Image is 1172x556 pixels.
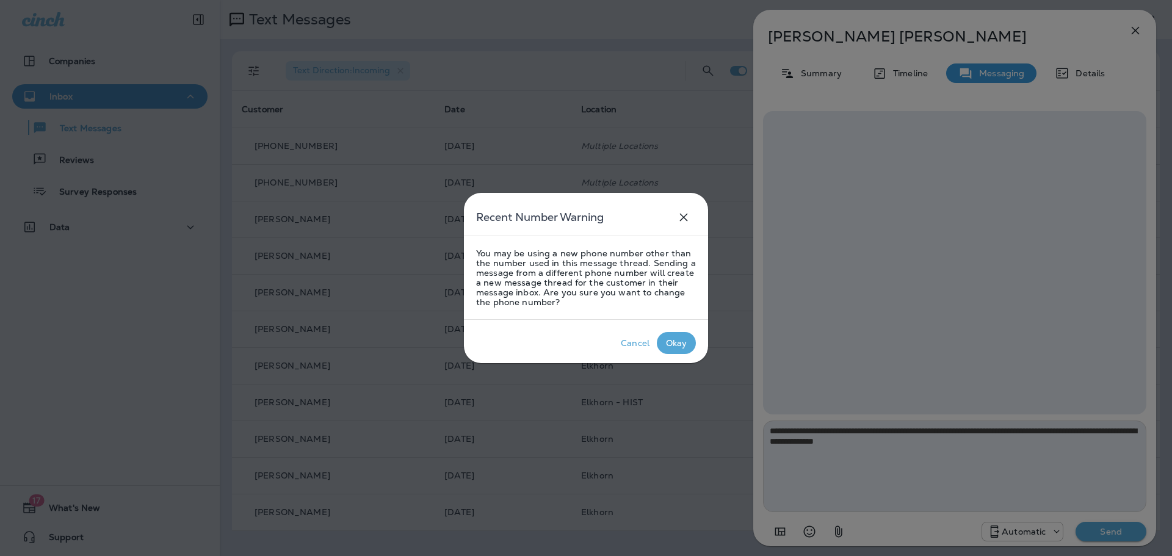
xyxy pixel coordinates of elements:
button: close [671,205,696,229]
h5: Recent Number Warning [476,208,604,227]
button: Okay [657,332,696,354]
button: Cancel [613,332,657,354]
p: You may be using a new phone number other than the number used in this message thread. Sending a ... [476,248,696,307]
div: Cancel [621,338,649,348]
div: Okay [666,338,687,348]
